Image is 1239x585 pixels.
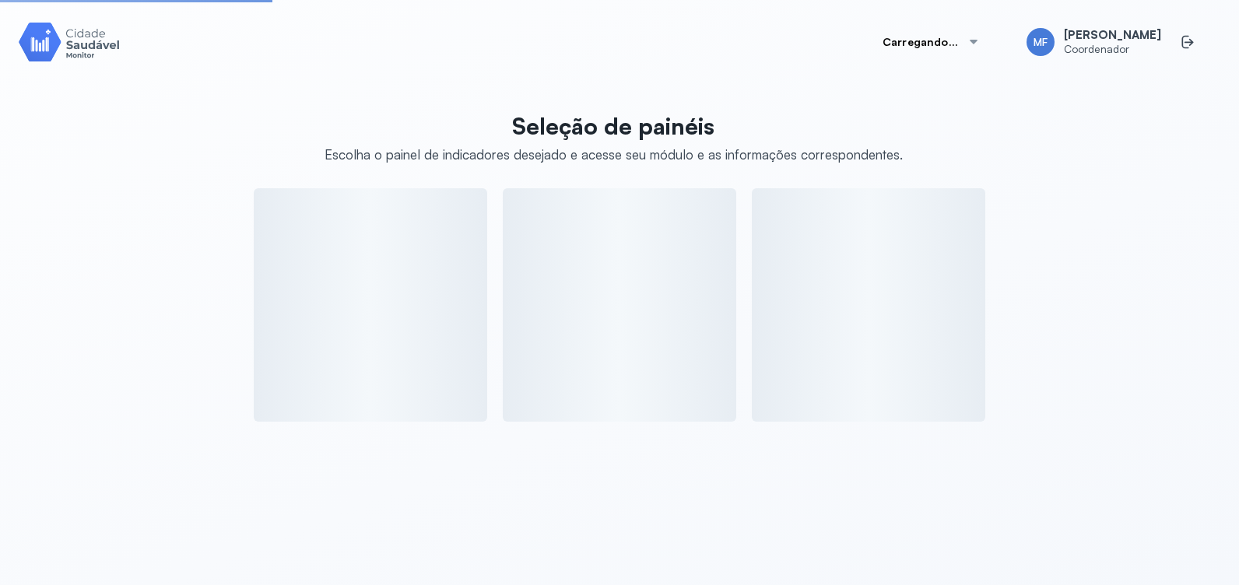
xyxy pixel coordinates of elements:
[325,112,903,140] p: Seleção de painéis
[19,19,120,64] img: Logotipo do produto Monitor
[1064,43,1161,56] span: Coordenador
[1064,28,1161,43] span: [PERSON_NAME]
[1034,36,1048,49] span: MF
[325,146,903,163] div: Escolha o painel de indicadores desejado e acesse seu módulo e as informações correspondentes.
[864,26,999,58] button: Carregando...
